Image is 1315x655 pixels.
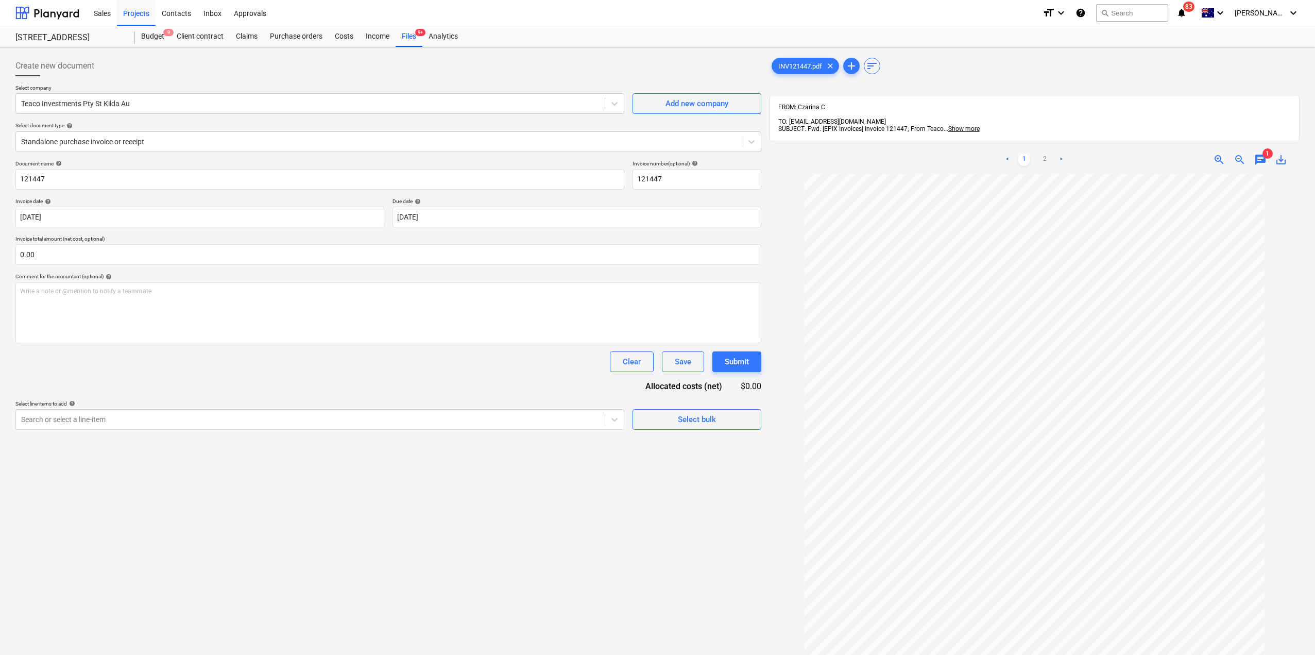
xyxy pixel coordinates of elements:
div: Comment for the accountant (optional) [15,273,761,280]
span: 83 [1183,2,1194,12]
div: Allocated costs (net) [627,380,739,392]
a: Page 2 [1038,154,1051,166]
span: Create new document [15,60,94,72]
span: help [104,274,112,280]
a: Previous page [1001,154,1014,166]
span: 9 [163,29,174,36]
span: help [413,198,421,205]
span: sort [866,60,878,72]
span: save_alt [1275,154,1287,166]
a: Next page [1055,154,1067,166]
span: help [43,198,51,205]
i: format_size [1043,7,1055,19]
a: Income [360,26,396,47]
span: INV121447.pdf [772,62,828,70]
span: ... [944,125,980,132]
span: [PERSON_NAME] [1235,9,1286,17]
p: Select company [15,85,624,93]
iframe: Chat Widget [1263,606,1315,655]
input: Invoice total amount (net cost, optional) [15,244,761,265]
div: Files [396,26,422,47]
div: Budget [135,26,170,47]
a: Client contract [170,26,230,47]
button: Clear [610,351,654,372]
span: search [1101,9,1109,17]
button: Select bulk [633,409,761,430]
div: [STREET_ADDRESS] [15,32,123,43]
span: 1 [1262,148,1273,159]
span: help [64,123,73,129]
a: Files9+ [396,26,422,47]
a: Claims [230,26,264,47]
div: Clear [623,355,641,368]
i: keyboard_arrow_down [1055,7,1067,19]
input: Invoice number [633,169,761,190]
span: zoom_out [1234,154,1246,166]
a: Costs [329,26,360,47]
i: keyboard_arrow_down [1287,7,1300,19]
div: Document name [15,160,624,167]
span: TO: [EMAIL_ADDRESS][DOMAIN_NAME] [778,118,886,125]
div: Submit [725,355,749,368]
div: Select document type [15,122,761,129]
button: Search [1096,4,1168,22]
a: Page 1 is your current page [1018,154,1030,166]
div: Invoice number (optional) [633,160,761,167]
input: Document name [15,169,624,190]
a: Purchase orders [264,26,329,47]
span: help [690,160,698,166]
a: Analytics [422,26,464,47]
div: Due date [392,198,761,205]
div: INV121447.pdf [772,58,839,74]
span: zoom_in [1213,154,1225,166]
div: Add new company [665,97,728,110]
button: Submit [712,351,761,372]
a: Budget9 [135,26,170,47]
input: Due date not specified [392,207,761,227]
span: clear [824,60,836,72]
i: notifications [1176,7,1187,19]
button: Add new company [633,93,761,114]
span: chat [1254,154,1267,166]
span: add [845,60,858,72]
input: Invoice date not specified [15,207,384,227]
span: help [67,400,75,407]
div: Select bulk [678,413,716,426]
div: $0.00 [739,380,761,392]
span: Show more [948,125,980,132]
button: Save [662,351,704,372]
span: FROM: Czarina C [778,104,825,111]
div: Select line-items to add [15,400,624,407]
i: keyboard_arrow_down [1214,7,1226,19]
span: help [54,160,62,166]
i: Knowledge base [1075,7,1086,19]
div: Invoice date [15,198,384,205]
span: SUBJECT: Fwd: [EPIX Invoices] Invoice 121447; From Teaco [778,125,944,132]
p: Invoice total amount (net cost, optional) [15,236,761,244]
div: Save [675,355,691,368]
span: 9+ [415,29,425,36]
